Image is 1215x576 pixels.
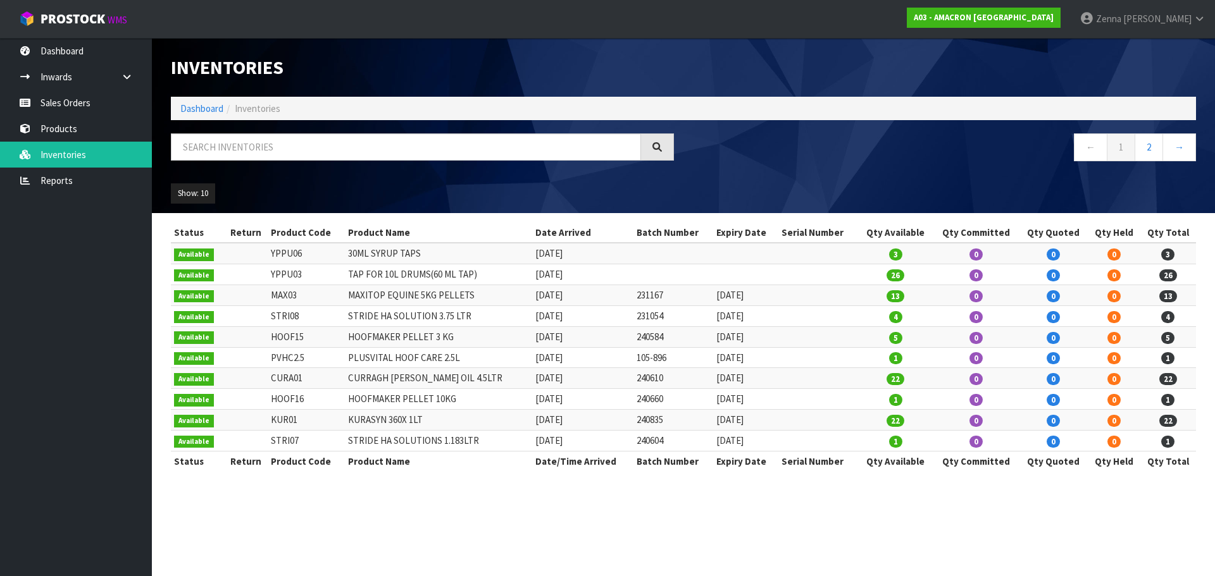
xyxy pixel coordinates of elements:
span: 0 [1107,332,1121,344]
a: 1 [1107,133,1135,161]
td: [DATE] [532,389,634,410]
td: STRI08 [268,305,345,326]
span: 0 [1107,394,1121,406]
th: Qty Held [1088,223,1140,243]
span: 0 [969,311,983,323]
th: Qty Available [858,451,933,471]
td: STRIDE HA SOLUTIONS 1.183LTR [345,430,532,451]
th: Product Name [345,223,532,243]
span: Available [174,394,214,407]
span: 3 [1161,248,1174,260]
span: 0 [1107,436,1121,448]
span: [DATE] [716,289,744,301]
span: 5 [1161,332,1174,344]
span: 0 [969,436,983,448]
td: YPPU03 [268,264,345,285]
td: 231054 [633,305,713,326]
td: [DATE] [532,243,634,264]
span: 0 [1107,373,1121,385]
th: Batch Number [633,451,713,471]
th: Date Arrived [532,223,634,243]
td: CURRAGH [PERSON_NAME] OIL 4.5LTR [345,368,532,389]
td: MAXITOP EQUINE 5KG PELLETS [345,285,532,305]
td: KUR01 [268,410,345,431]
th: Qty Total [1140,451,1196,471]
span: [DATE] [716,310,744,322]
span: 0 [969,394,983,406]
span: Available [174,352,214,365]
td: CURA01 [268,368,345,389]
span: 0 [1047,394,1060,406]
span: 22 [1159,415,1177,427]
th: Batch Number [633,223,713,243]
input: Search inventories [171,133,641,161]
span: 0 [1107,248,1121,260]
span: 0 [1107,415,1121,427]
th: Product Code [268,451,345,471]
td: PLUSVITAL HOOF CARE 2.5L [345,347,532,368]
span: 0 [1047,290,1060,302]
td: [DATE] [532,347,634,368]
span: 4 [1161,311,1174,323]
button: Show: 10 [171,183,215,204]
td: [DATE] [532,305,634,326]
span: 0 [1047,269,1060,281]
td: [DATE] [532,368,634,389]
a: Dashboard [180,102,223,114]
td: KURASYN 360X 1LT [345,410,532,431]
th: Qty Committed [933,223,1019,243]
td: HOOFMAKER PELLET 10KG [345,389,532,410]
th: Qty Quoted [1019,451,1088,471]
th: Date/Time Arrived [532,451,634,471]
th: Return [224,223,268,243]
span: Available [174,331,214,344]
span: 1 [1161,352,1174,364]
td: [DATE] [532,410,634,431]
span: [DATE] [716,393,744,405]
th: Expiry Date [713,223,779,243]
span: [DATE] [716,372,744,384]
span: 13 [1159,290,1177,302]
span: 4 [889,311,902,323]
th: Status [171,451,224,471]
span: 0 [969,248,983,260]
span: 0 [1107,352,1121,364]
td: 240604 [633,430,713,451]
span: 0 [1047,352,1060,364]
th: Qty Held [1088,451,1140,471]
span: 0 [969,290,983,302]
span: [DATE] [716,434,744,446]
span: 0 [1047,415,1060,427]
span: 0 [1047,332,1060,344]
span: Available [174,248,214,261]
span: 0 [1047,248,1060,260]
th: Qty Available [858,223,933,243]
span: Available [174,373,214,386]
span: Available [174,415,214,427]
span: ProStock [40,11,105,27]
td: HOOF15 [268,326,345,347]
td: [DATE] [532,264,634,285]
span: 1 [1161,394,1174,406]
td: STRI07 [268,430,345,451]
span: [DATE] [716,352,744,364]
td: YPPU06 [268,243,345,264]
img: cube-alt.png [19,11,35,27]
th: Qty Quoted [1019,223,1088,243]
td: 240610 [633,368,713,389]
span: Available [174,311,214,324]
td: [DATE] [532,285,634,305]
td: HOOF16 [268,389,345,410]
span: Inventories [235,102,280,114]
th: Return [224,451,268,471]
span: 5 [889,332,902,344]
td: MAX03 [268,285,345,305]
span: 0 [1107,311,1121,323]
span: 22 [1159,373,1177,385]
nav: Page navigation [693,133,1196,164]
td: 30ML SYRUP TAPS [345,243,532,264]
td: 231167 [633,285,713,305]
span: [DATE] [716,331,744,343]
span: 13 [887,290,904,302]
span: 22 [887,373,904,385]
